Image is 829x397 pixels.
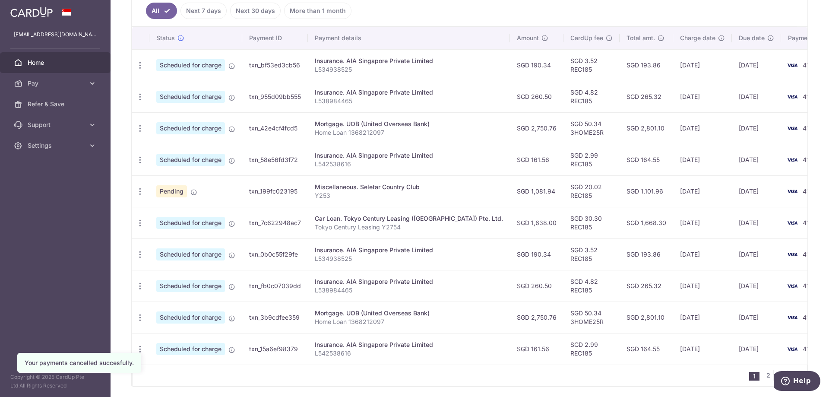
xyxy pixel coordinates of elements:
td: [DATE] [732,175,781,207]
div: Insurance. AIA Singapore Private Limited [315,340,503,349]
td: SGD 260.50 [510,270,563,302]
span: 4102 [803,124,817,132]
td: SGD 260.50 [510,81,563,112]
td: [DATE] [732,270,781,302]
td: txn_42e4cf4fcd5 [242,112,308,144]
div: Insurance. AIA Singapore Private Limited [315,57,503,65]
span: 4102 [803,345,817,353]
p: L534938525 [315,254,503,263]
div: Mortgage. UOB (United Overseas Bank) [315,309,503,318]
td: [DATE] [673,175,732,207]
td: txn_15a6ef98379 [242,333,308,365]
p: Home Loan 1368212097 [315,128,503,137]
td: [DATE] [732,302,781,333]
span: Pay [28,79,85,88]
th: Payment ID [242,27,308,49]
a: Next 7 days [180,3,227,19]
span: Charge date [680,34,715,42]
td: SGD 190.34 [510,238,563,270]
a: 2 [763,370,773,381]
td: SGD 193.86 [620,238,673,270]
td: SGD 2,801.10 [620,302,673,333]
span: Scheduled for charge [156,217,225,229]
td: [DATE] [673,112,732,144]
span: Scheduled for charge [156,343,225,355]
p: L542538616 [315,349,503,358]
a: Next 30 days [230,3,281,19]
p: Tokyo Century Leasing Y2754 [315,223,503,232]
iframe: Opens a widget where you can find more information [774,371,820,393]
div: Insurance. AIA Singapore Private Limited [315,246,503,254]
td: [DATE] [732,144,781,175]
span: Scheduled for charge [156,59,225,71]
td: [DATE] [732,49,781,81]
span: Total amt. [626,34,655,42]
span: Scheduled for charge [156,122,225,134]
span: 4102 [803,156,817,163]
td: SGD 161.56 [510,144,563,175]
td: [DATE] [732,112,781,144]
td: SGD 1,638.00 [510,207,563,238]
img: Bank Card [784,249,801,260]
span: Scheduled for charge [156,280,225,292]
td: txn_199fc023195 [242,175,308,207]
span: 4102 [803,219,817,226]
td: [DATE] [732,207,781,238]
img: Bank Card [784,60,801,70]
span: 4102 [803,61,817,69]
td: SGD 1,081.94 [510,175,563,207]
td: SGD 193.86 [620,49,673,81]
p: L538984465 [315,97,503,105]
span: 4102 [803,93,817,100]
td: [DATE] [732,81,781,112]
td: [DATE] [732,333,781,365]
td: [DATE] [673,49,732,81]
td: SGD 2.99 REC185 [563,333,620,365]
td: txn_58e56fd3f72 [242,144,308,175]
td: SGD 1,101.96 [620,175,673,207]
span: Amount [517,34,539,42]
td: [DATE] [673,144,732,175]
img: Bank Card [784,218,801,228]
span: Scheduled for charge [156,91,225,103]
td: SGD 164.55 [620,333,673,365]
td: txn_7c622948ac7 [242,207,308,238]
td: SGD 1,668.30 [620,207,673,238]
li: 1 [749,372,759,381]
p: [EMAIL_ADDRESS][DOMAIN_NAME] [14,30,97,39]
span: Pending [156,185,187,197]
a: All [146,3,177,19]
nav: pager [749,365,807,386]
td: SGD 161.56 [510,333,563,365]
span: 4102 [803,187,817,195]
p: Y253 [315,191,503,200]
td: SGD 2,750.76 [510,302,563,333]
span: Due date [739,34,765,42]
td: SGD 4.82 REC185 [563,81,620,112]
td: SGD 4.82 REC185 [563,270,620,302]
td: txn_fb0c07039dd [242,270,308,302]
span: 4102 [803,251,817,258]
td: SGD 164.55 [620,144,673,175]
div: Insurance. AIA Singapore Private Limited [315,88,503,97]
td: SGD 190.34 [510,49,563,81]
td: txn_0b0c55f29fe [242,238,308,270]
td: txn_3b9cdfee359 [242,302,308,333]
td: SGD 265.32 [620,81,673,112]
p: L534938525 [315,65,503,74]
a: More than 1 month [284,3,351,19]
img: Bank Card [784,92,801,102]
span: Scheduled for charge [156,311,225,324]
div: Your payments cancelled succesfully. [25,359,134,367]
div: Miscellaneous. Seletar Country Club [315,183,503,191]
span: 4102 [803,314,817,321]
td: SGD 3.52 REC185 [563,49,620,81]
td: SGD 3.52 REC185 [563,238,620,270]
td: SGD 265.32 [620,270,673,302]
a: 3 [777,370,788,381]
img: Bank Card [784,312,801,323]
td: [DATE] [673,333,732,365]
td: [DATE] [673,270,732,302]
td: [DATE] [673,238,732,270]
